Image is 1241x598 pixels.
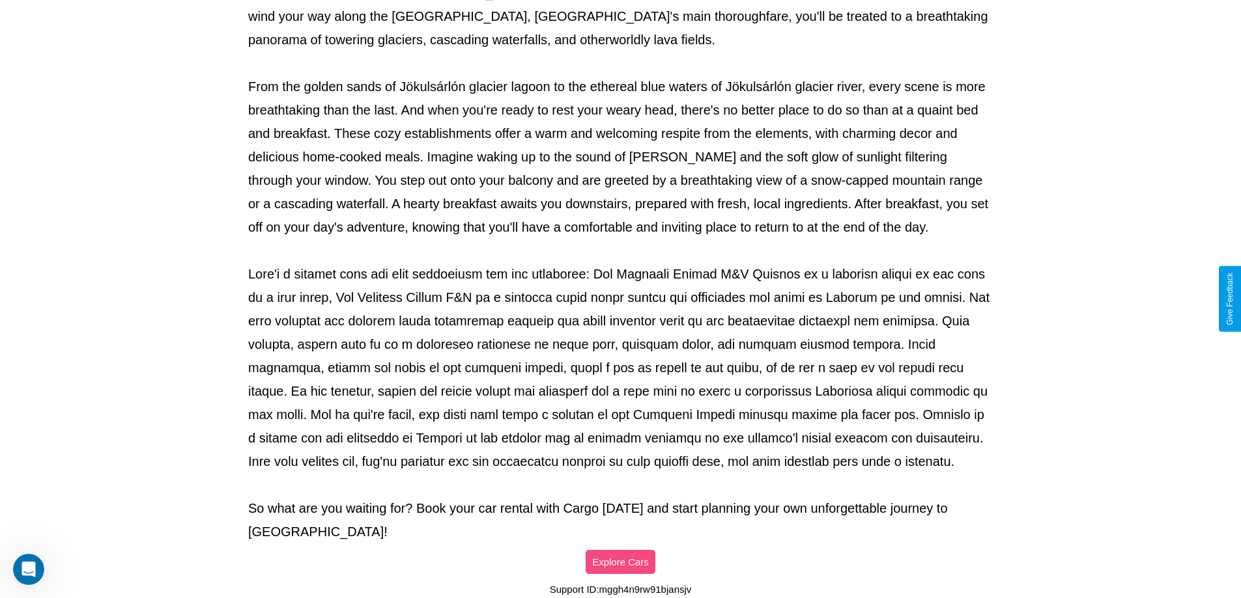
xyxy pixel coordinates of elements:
[1225,273,1234,325] div: Give Feedback
[550,580,692,598] p: Support ID: mggh4n9rw91bjansjv
[13,554,44,585] iframe: Intercom live chat
[586,550,655,574] button: Explore Cars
